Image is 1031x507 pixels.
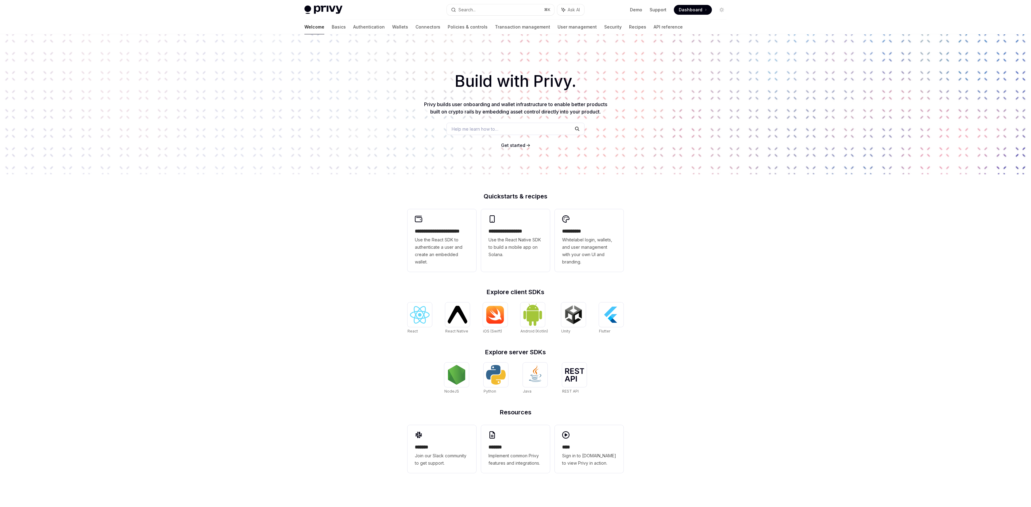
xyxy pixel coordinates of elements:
[520,302,548,334] a: Android (Kotlin)Android (Kotlin)
[407,425,476,473] a: **** **Join our Slack community to get support.
[444,363,469,394] a: NodeJSNodeJS
[486,365,506,385] img: Python
[520,329,548,333] span: Android (Kotlin)
[501,143,525,148] span: Get started
[415,20,440,34] a: Connectors
[484,389,496,394] span: Python
[544,7,550,12] span: ⌘ K
[495,20,550,34] a: Transaction management
[523,303,543,326] img: Android (Kotlin)
[448,306,467,323] img: React Native
[568,7,580,13] span: Ask AI
[599,329,610,333] span: Flutter
[332,20,346,34] a: Basics
[562,389,579,394] span: REST API
[523,389,531,394] span: Java
[448,20,488,34] a: Policies & controls
[424,101,607,115] span: Privy builds user onboarding and wallet infrastructure to enable better products built on crypto ...
[444,389,459,394] span: NodeJS
[10,69,1021,93] h1: Build with Privy.
[630,7,642,13] a: Demo
[555,425,624,473] a: ****Sign in to [DOMAIN_NAME] to view Privy in action.
[654,20,683,34] a: API reference
[415,452,469,467] span: Join our Slack community to get support.
[562,363,587,394] a: REST APIREST API
[564,305,583,325] img: Unity
[555,209,624,272] a: **** *****Whitelabel login, wallets, and user management with your own UI and branding.
[415,236,469,266] span: Use the React SDK to authenticate a user and create an embedded wallet.
[525,365,545,385] img: Java
[484,363,508,394] a: PythonPython
[558,20,597,34] a: User management
[445,329,468,333] span: React Native
[353,20,385,34] a: Authentication
[481,425,550,473] a: **** **Implement common Privy features and integrations.
[410,306,430,324] img: React
[481,209,550,272] a: **** **** **** ***Use the React Native SDK to build a mobile app on Solana.
[485,305,505,324] img: iOS (Swift)
[629,20,646,34] a: Recipes
[407,193,624,199] h2: Quickstarts & recipes
[458,6,476,13] div: Search...
[562,452,616,467] span: Sign in to [DOMAIN_NAME] to view Privy in action.
[407,289,624,295] h2: Explore client SDKs
[445,302,470,334] a: React NativeReact Native
[407,349,624,355] h2: Explore server SDKs
[483,329,502,333] span: iOS (Swift)
[650,7,666,13] a: Support
[523,363,547,394] a: JavaJava
[679,7,702,13] span: Dashboard
[599,302,624,334] a: FlutterFlutter
[392,20,408,34] a: Wallets
[562,236,616,266] span: Whitelabel login, wallets, and user management with your own UI and branding.
[561,302,586,334] a: UnityUnity
[501,142,525,148] a: Get started
[488,236,543,258] span: Use the React Native SDK to build a mobile app on Solana.
[674,5,712,15] a: Dashboard
[407,302,432,334] a: ReactReact
[604,20,622,34] a: Security
[717,5,727,15] button: Toggle dark mode
[557,4,584,15] button: Ask AI
[488,452,543,467] span: Implement common Privy features and integrations.
[601,305,621,325] img: Flutter
[483,302,508,334] a: iOS (Swift)iOS (Swift)
[565,368,584,382] img: REST API
[452,126,498,132] span: Help me learn how to…
[407,329,418,333] span: React
[447,365,466,385] img: NodeJS
[304,6,342,14] img: light logo
[407,409,624,415] h2: Resources
[561,329,570,333] span: Unity
[447,4,554,15] button: Search...⌘K
[304,20,324,34] a: Welcome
